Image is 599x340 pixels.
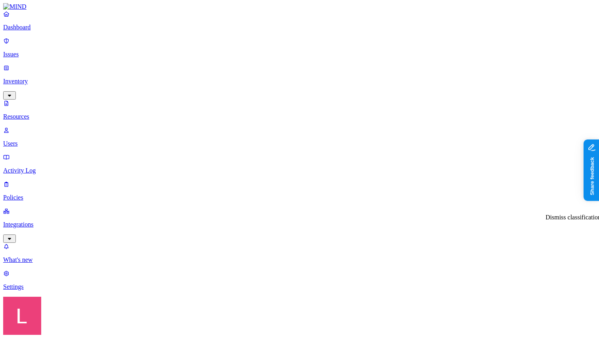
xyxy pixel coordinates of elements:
[3,194,596,201] p: Policies
[3,51,596,58] p: Issues
[3,283,596,290] p: Settings
[3,297,41,335] img: Landen Brown
[3,78,596,85] p: Inventory
[3,140,596,147] p: Users
[3,256,596,263] p: What's new
[3,221,596,228] p: Integrations
[3,113,596,120] p: Resources
[3,24,596,31] p: Dashboard
[3,3,27,10] img: MIND
[3,167,596,174] p: Activity Log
